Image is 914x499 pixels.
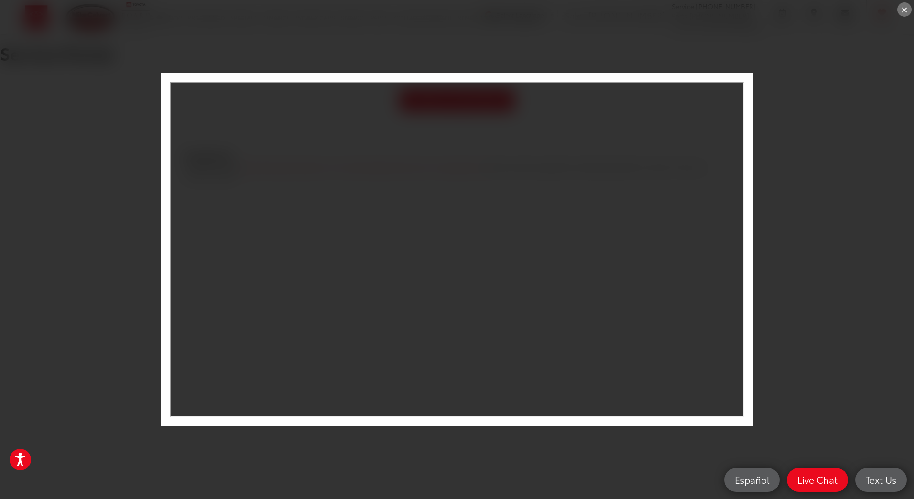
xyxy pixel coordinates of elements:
[897,2,912,17] div: ×
[861,474,901,486] span: Text Us
[793,474,842,486] span: Live Chat
[855,468,907,492] a: Text Us
[787,468,848,492] a: Live Chat
[724,468,780,492] a: Español
[730,474,774,486] span: Español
